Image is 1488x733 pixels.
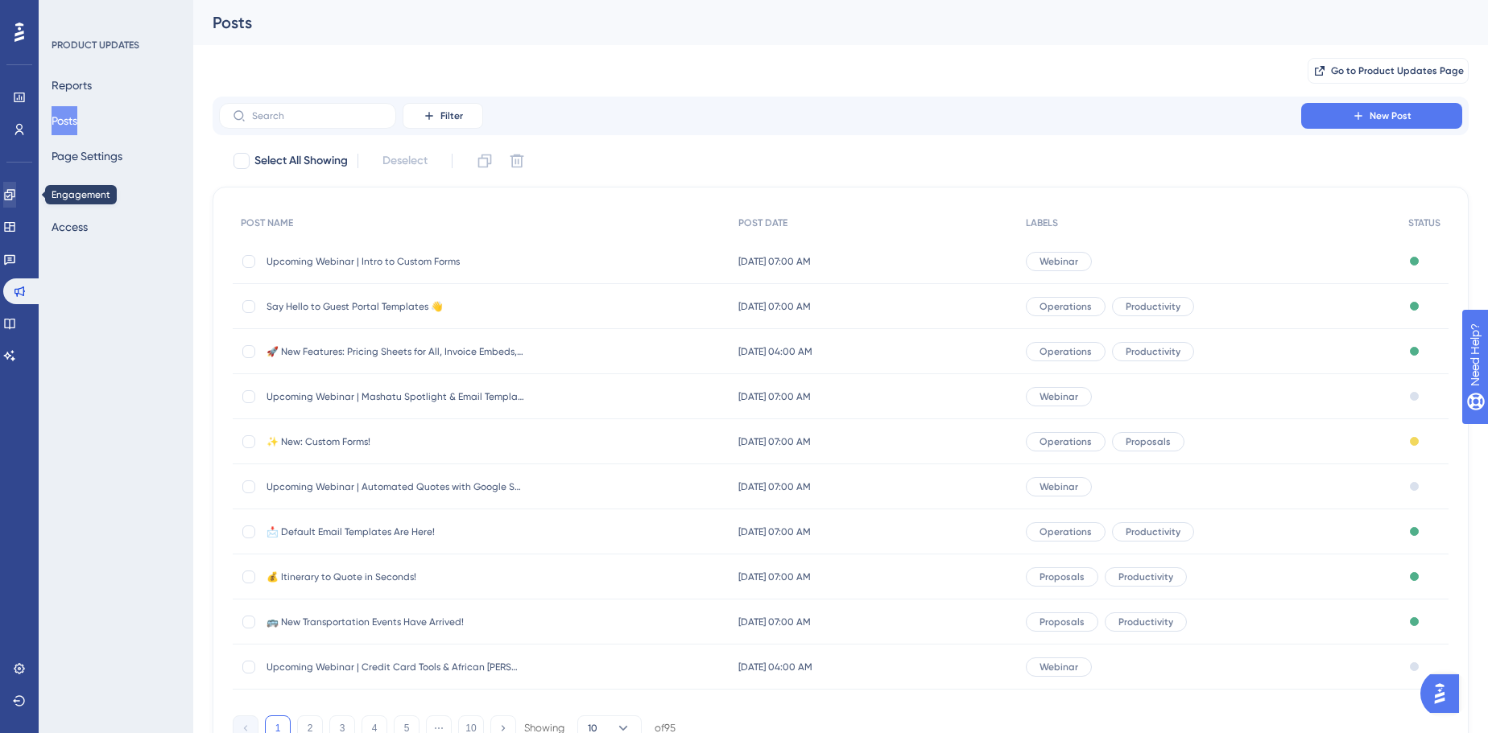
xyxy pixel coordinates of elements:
[38,4,101,23] span: Need Help?
[1040,570,1085,583] span: Proposals
[252,110,382,121] input: Search
[738,480,811,493] span: [DATE] 07:00 AM
[738,570,811,583] span: [DATE] 07:00 AM
[1040,390,1078,403] span: Webinar
[1040,345,1092,358] span: Operations
[1408,216,1440,229] span: STATUS
[267,480,524,493] span: Upcoming Webinar | Automated Quotes with Google Sheets
[1040,435,1092,448] span: Operations
[738,435,811,448] span: [DATE] 07:00 AM
[267,661,524,673] span: Upcoming Webinar | Credit Card Tools & African [PERSON_NAME] Camps
[254,151,348,171] span: Select All Showing
[1040,661,1078,673] span: Webinar
[403,103,483,129] button: Filter
[738,300,811,313] span: [DATE] 07:00 AM
[52,39,139,51] div: PRODUCT UPDATES
[738,345,812,358] span: [DATE] 04:00 AM
[1370,109,1412,122] span: New Post
[267,255,524,268] span: Upcoming Webinar | Intro to Custom Forms
[1301,103,1462,129] button: New Post
[738,216,787,229] span: POST DATE
[1126,300,1180,313] span: Productivity
[1126,435,1171,448] span: Proposals
[213,11,1428,34] div: Posts
[52,142,122,171] button: Page Settings
[52,106,77,135] button: Posts
[1331,64,1464,77] span: Go to Product Updates Page
[440,109,463,122] span: Filter
[267,525,524,538] span: 📩 Default Email Templates Are Here!
[52,212,88,241] button: Access
[382,151,428,171] span: Deselect
[267,300,524,313] span: Say Hello to Guest Portal Templates 👋
[1040,480,1078,493] span: Webinar
[267,345,524,358] span: 🚀 New Features: Pricing Sheets for All, Invoice Embeds, Smarter Payments
[1420,669,1469,718] iframe: UserGuiding AI Assistant Launcher
[267,435,524,448] span: ✨ New: Custom Forms!
[1040,255,1078,268] span: Webinar
[241,216,293,229] span: POST NAME
[1040,300,1092,313] span: Operations
[1026,216,1058,229] span: LABELS
[1126,345,1180,358] span: Productivity
[1126,525,1180,538] span: Productivity
[368,146,442,175] button: Deselect
[1118,570,1173,583] span: Productivity
[738,525,811,538] span: [DATE] 07:00 AM
[1118,616,1173,628] span: Productivity
[738,255,811,268] span: [DATE] 07:00 AM
[1040,525,1092,538] span: Operations
[1308,58,1469,84] button: Go to Product Updates Page
[267,570,524,583] span: 💰 Itinerary to Quote in Seconds!
[267,616,524,628] span: 🚌 New Transportation Events Have Arrived!
[267,390,524,403] span: Upcoming Webinar | Mashatu Spotlight & Email Templates
[52,71,92,100] button: Reports
[738,661,812,673] span: [DATE] 04:00 AM
[52,177,92,206] button: Domain
[1040,616,1085,628] span: Proposals
[738,616,811,628] span: [DATE] 07:00 AM
[738,390,811,403] span: [DATE] 07:00 AM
